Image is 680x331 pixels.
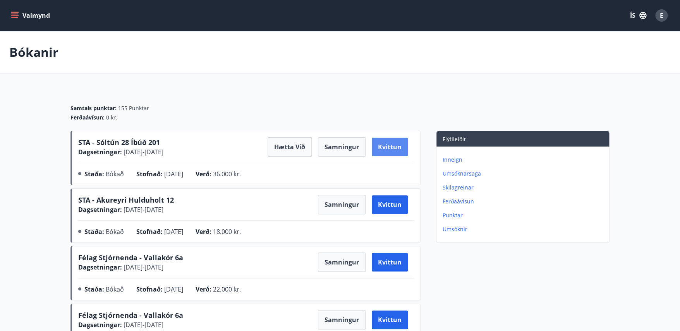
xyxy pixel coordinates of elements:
[164,170,183,178] span: [DATE]
[78,195,174,205] span: STA - Akureyri Hulduholt 12
[318,253,366,272] button: Samningur
[443,184,606,191] p: Skilagreinar
[122,205,163,214] span: [DATE] - [DATE]
[78,311,183,320] span: Félag Stjórnenda - Vallakór 6a
[164,285,183,293] span: [DATE]
[9,44,58,61] p: Bókanir
[318,137,366,157] button: Samningur
[78,321,122,329] span: Dagsetningar :
[372,311,408,329] button: Kvittun
[136,170,163,178] span: Stofnað :
[122,321,163,329] span: [DATE] - [DATE]
[443,170,606,177] p: Umsóknarsaga
[443,135,466,143] span: Flýtileiðir
[136,227,163,236] span: Stofnað :
[196,227,211,236] span: Verð :
[118,104,149,112] span: 155 Punktar
[78,148,122,156] span: Dagsetningar :
[213,227,241,236] span: 18.000 kr.
[84,227,104,236] span: Staða :
[106,170,124,178] span: Bókað
[443,212,606,219] p: Punktar
[70,104,117,112] span: Samtals punktar :
[78,253,183,262] span: Félag Stjórnenda - Vallakór 6a
[372,195,408,214] button: Kvittun
[78,205,122,214] span: Dagsetningar :
[372,253,408,271] button: Kvittun
[443,225,606,233] p: Umsóknir
[318,310,366,329] button: Samningur
[106,285,124,293] span: Bókað
[318,195,366,214] button: Samningur
[196,170,211,178] span: Verð :
[78,138,160,147] span: STA - Sóltún 28 Íbúð 201
[213,170,241,178] span: 36.000 kr.
[626,9,651,22] button: ÍS
[372,138,408,156] button: Kvittun
[84,285,104,293] span: Staða :
[213,285,241,293] span: 22.000 kr.
[70,114,105,121] span: Ferðaávísun :
[136,285,163,293] span: Stofnað :
[443,156,606,164] p: Inneign
[84,170,104,178] span: Staða :
[106,227,124,236] span: Bókað
[164,227,183,236] span: [DATE]
[122,148,163,156] span: [DATE] - [DATE]
[268,137,312,157] button: Hætta við
[660,11,663,20] span: E
[9,9,53,22] button: menu
[122,263,163,271] span: [DATE] - [DATE]
[78,263,122,271] span: Dagsetningar :
[196,285,211,293] span: Verð :
[652,6,671,25] button: E
[443,198,606,205] p: Ferðaávísun
[106,114,117,121] span: 0 kr.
